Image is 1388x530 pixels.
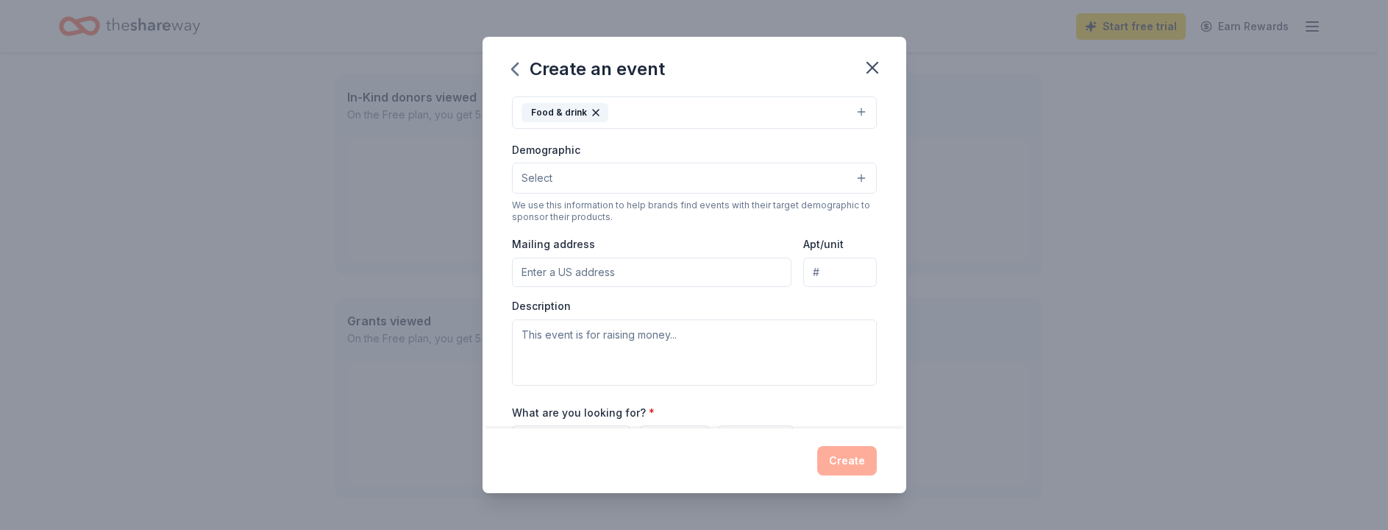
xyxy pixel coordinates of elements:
input: Enter a US address [512,258,792,287]
button: Select [512,163,877,194]
label: What are you looking for? [512,406,655,420]
button: Food & drink [512,96,877,129]
span: Select [522,169,552,187]
div: We use this information to help brands find events with their target demographic to sponsor their... [512,199,877,223]
input: # [803,258,876,287]
button: Meals [639,425,709,452]
button: Snacks [718,425,794,452]
div: Create an event [512,57,665,81]
div: Food & drink [522,103,608,122]
label: Demographic [512,143,580,158]
label: Apt/unit [803,237,844,252]
label: Mailing address [512,237,595,252]
label: Description [512,299,571,314]
button: Auction & raffle [512,425,630,452]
